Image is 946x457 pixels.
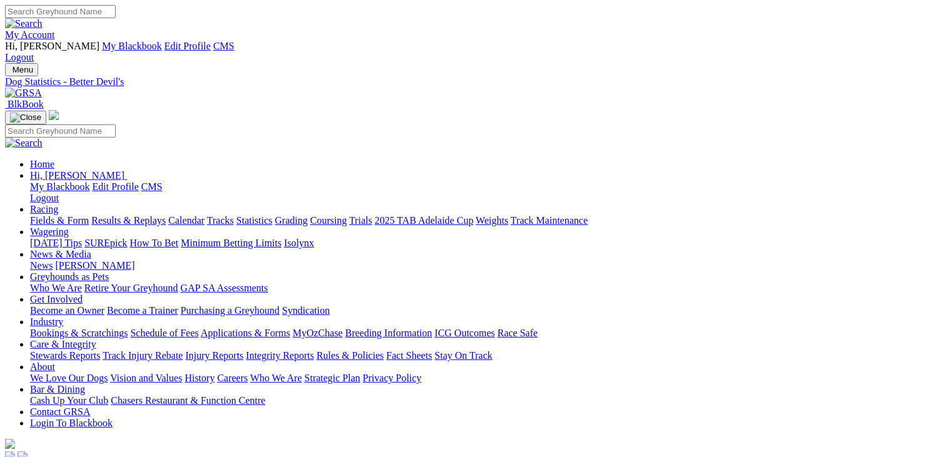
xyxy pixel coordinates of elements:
[201,328,290,338] a: Applications & Forms
[30,406,90,417] a: Contact GRSA
[84,283,178,293] a: Retire Your Greyhound
[386,350,432,361] a: Fact Sheets
[207,215,234,226] a: Tracks
[349,215,372,226] a: Trials
[30,238,941,249] div: Wagering
[435,328,495,338] a: ICG Outcomes
[110,373,182,383] a: Vision and Values
[30,170,127,181] a: Hi, [PERSON_NAME]
[5,439,15,449] img: logo-grsa-white.png
[30,249,91,259] a: News & Media
[304,373,360,383] a: Strategic Plan
[250,373,302,383] a: Who We Are
[181,283,268,293] a: GAP SA Assessments
[497,328,537,338] a: Race Safe
[30,181,90,192] a: My Blackbook
[284,238,314,248] a: Isolynx
[30,418,113,428] a: Login To Blackbook
[282,305,330,316] a: Syndication
[107,305,178,316] a: Become a Trainer
[30,193,59,203] a: Logout
[5,41,99,51] span: Hi, [PERSON_NAME]
[5,41,941,63] div: My Account
[5,63,38,76] button: Toggle navigation
[30,361,55,372] a: About
[102,41,162,51] a: My Blackbook
[213,41,234,51] a: CMS
[55,260,134,271] a: [PERSON_NAME]
[310,215,347,226] a: Coursing
[13,65,33,74] span: Menu
[30,260,53,271] a: News
[30,395,941,406] div: Bar & Dining
[5,111,46,124] button: Toggle navigation
[5,29,55,40] a: My Account
[30,271,109,282] a: Greyhounds as Pets
[130,238,179,248] a: How To Bet
[10,113,41,123] img: Close
[185,350,243,361] a: Injury Reports
[30,328,941,339] div: Industry
[217,373,248,383] a: Careers
[5,52,34,63] a: Logout
[30,238,82,248] a: [DATE] Tips
[30,328,128,338] a: Bookings & Scratchings
[30,283,82,293] a: Who We Are
[5,99,44,109] a: BlkBook
[30,305,941,316] div: Get Involved
[164,41,211,51] a: Edit Profile
[30,260,941,271] div: News & Media
[49,110,59,120] img: logo-grsa-white.png
[375,215,473,226] a: 2025 TAB Adelaide Cup
[30,316,63,327] a: Industry
[30,339,96,349] a: Care & Integrity
[30,181,941,204] div: Hi, [PERSON_NAME]
[5,124,116,138] input: Search
[111,395,265,406] a: Chasers Restaurant & Function Centre
[103,350,183,361] a: Track Injury Rebate
[84,238,127,248] a: SUREpick
[30,384,85,394] a: Bar & Dining
[293,328,343,338] a: MyOzChase
[511,215,588,226] a: Track Maintenance
[30,215,941,226] div: Racing
[30,283,941,294] div: Greyhounds as Pets
[30,159,54,169] a: Home
[181,305,279,316] a: Purchasing a Greyhound
[5,138,43,149] img: Search
[246,350,314,361] a: Integrity Reports
[30,170,124,181] span: Hi, [PERSON_NAME]
[435,350,492,361] a: Stay On Track
[5,18,43,29] img: Search
[181,238,281,248] a: Minimum Betting Limits
[5,88,42,99] img: GRSA
[30,350,100,361] a: Stewards Reports
[275,215,308,226] a: Grading
[5,76,941,88] a: Dog Statistics - Better Devil's
[93,181,139,192] a: Edit Profile
[30,294,83,304] a: Get Involved
[184,373,214,383] a: History
[30,305,104,316] a: Become an Owner
[30,350,941,361] div: Care & Integrity
[30,395,108,406] a: Cash Up Your Club
[30,373,108,383] a: We Love Our Dogs
[363,373,421,383] a: Privacy Policy
[30,215,89,226] a: Fields & Form
[476,215,508,226] a: Weights
[91,215,166,226] a: Results & Replays
[316,350,384,361] a: Rules & Policies
[30,373,941,384] div: About
[30,226,69,237] a: Wagering
[8,99,44,109] span: BlkBook
[30,204,58,214] a: Racing
[5,5,116,18] input: Search
[130,328,198,338] a: Schedule of Fees
[168,215,204,226] a: Calendar
[345,328,432,338] a: Breeding Information
[236,215,273,226] a: Statistics
[141,181,163,192] a: CMS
